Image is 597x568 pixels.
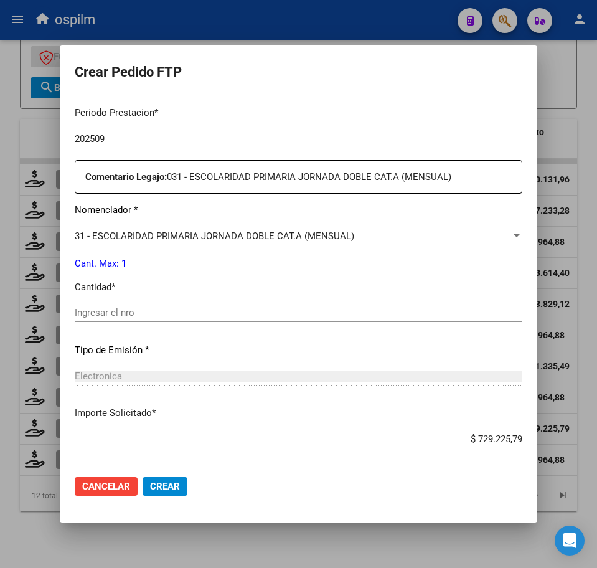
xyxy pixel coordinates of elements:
[143,477,187,496] button: Crear
[85,171,167,182] strong: Comentario Legajo:
[75,60,522,84] h2: Crear Pedido FTP
[75,477,138,496] button: Cancelar
[82,481,130,492] span: Cancelar
[75,106,522,120] p: Periodo Prestacion
[555,526,585,556] div: Open Intercom Messenger
[75,343,522,357] p: Tipo de Emisión *
[150,481,180,492] span: Crear
[75,230,354,242] span: 31 - ESCOLARIDAD PRIMARIA JORNADA DOBLE CAT.A (MENSUAL)
[75,371,122,382] span: Electronica
[75,280,522,295] p: Cantidad
[85,170,522,184] p: 031 - ESCOLARIDAD PRIMARIA JORNADA DOBLE CAT.A (MENSUAL)
[75,203,522,217] p: Nomenclador *
[75,257,522,271] p: Cant. Max: 1
[75,406,522,420] p: Importe Solicitado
